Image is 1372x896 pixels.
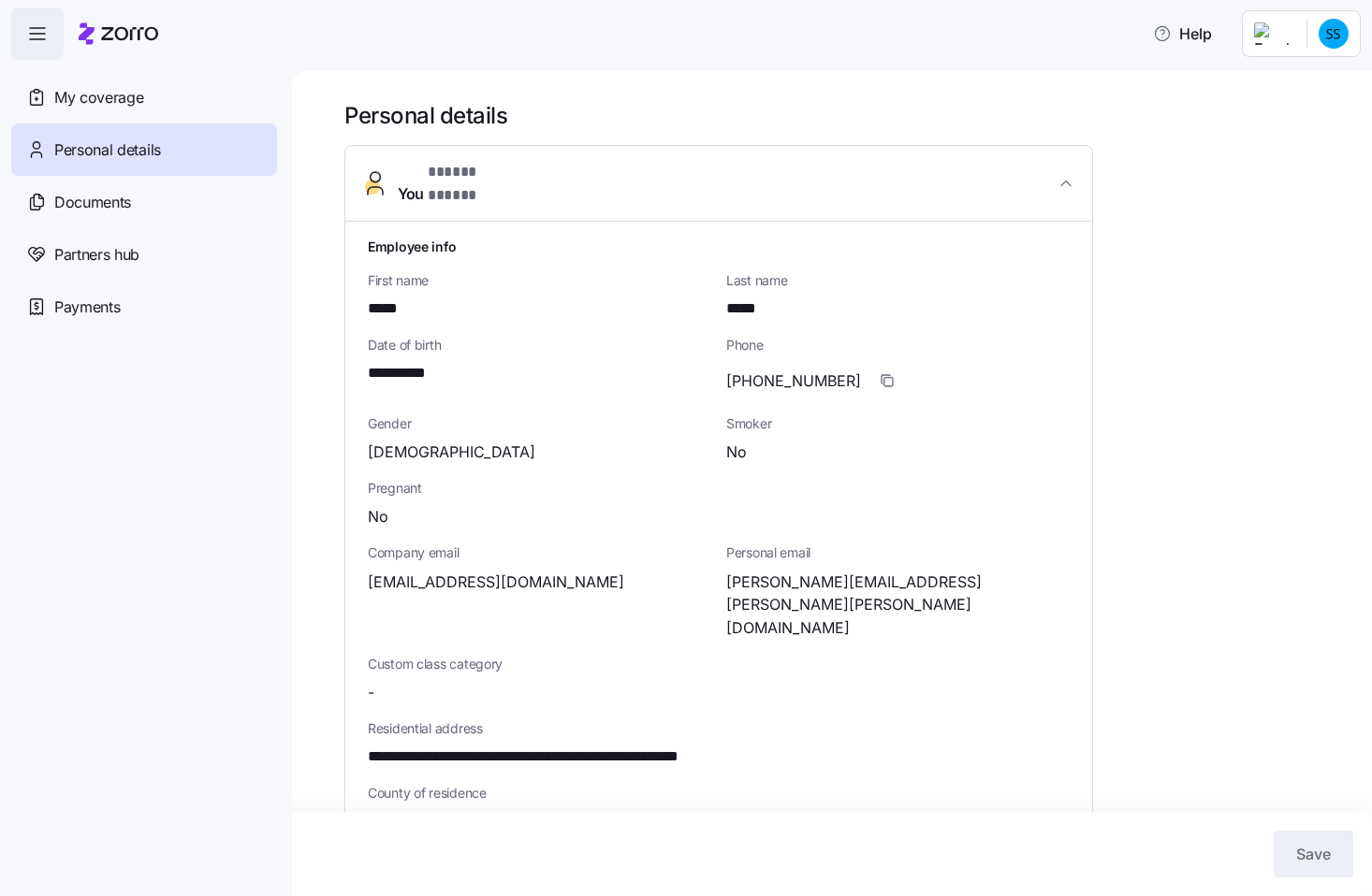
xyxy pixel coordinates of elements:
[54,243,139,267] span: Partners hub
[1296,843,1331,865] span: Save
[368,479,1070,498] span: Pregnant
[726,571,1070,640] span: [PERSON_NAME][EMAIL_ADDRESS][PERSON_NAME][PERSON_NAME][DOMAIN_NAME]
[368,784,1070,802] span: County of residence
[54,296,120,319] span: Payments
[1138,15,1227,52] button: Help
[368,571,624,594] span: [EMAIL_ADDRESS][DOMAIN_NAME]
[368,414,711,433] span: Gender
[368,441,535,464] span: [DEMOGRAPHIC_DATA]
[368,681,374,704] span: -
[1254,22,1292,45] img: Employer logo
[368,719,1070,738] span: Residential address
[11,281,277,333] a: Payments
[368,237,1070,256] h1: Employee info
[368,336,711,354] span: Date of birth
[726,336,1070,354] span: Phone
[726,441,747,464] span: No
[726,414,1070,433] span: Smoker
[726,271,1070,290] span: Last name
[368,543,711,562] span: Company email
[1153,22,1212,45] span: Help
[726,369,861,393] span: [PHONE_NUMBER]
[368,655,711,673] span: Custom class category
[11,176,277,228] a: Documents
[368,810,522,833] span: [GEOGRAPHIC_DATA]
[54,191,131,214] span: Documents
[368,505,388,528] span: No
[398,161,523,206] span: You
[1274,831,1353,877] button: Save
[11,228,277,281] a: Partners hub
[344,101,1346,130] h1: Personal details
[54,138,161,162] span: Personal details
[1319,19,1349,49] img: 0d2f0f02bce0321d8ad829d4bd749666
[368,271,711,290] span: First name
[11,71,277,123] a: My coverage
[54,86,143,109] span: My coverage
[726,543,1070,562] span: Personal email
[11,123,277,176] a: Personal details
